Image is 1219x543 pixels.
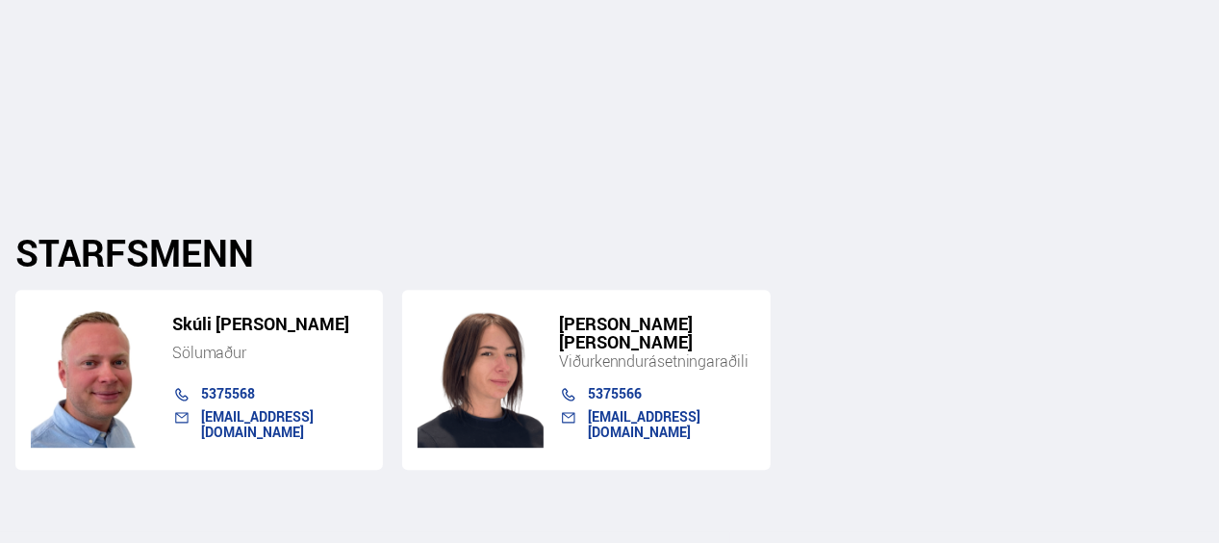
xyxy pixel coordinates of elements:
[172,343,368,362] div: Sölumaður
[15,231,1203,274] h2: STARFSMENN
[418,302,544,448] img: TiAwD7vhpwHUHg8j.png
[31,302,157,448] img: m7PZdWzYfFvz2vuk.png
[588,407,700,441] a: [EMAIL_ADDRESS][DOMAIN_NAME]
[588,384,642,402] a: 5375566
[201,407,314,441] a: [EMAIL_ADDRESS][DOMAIN_NAME]
[648,350,749,372] span: ásetningaraðili
[172,315,368,333] h5: Skúli [PERSON_NAME]
[559,315,754,351] h5: [PERSON_NAME] [PERSON_NAME]
[559,351,754,371] div: Viðurkenndur
[15,8,73,65] button: Opna LiveChat spjallviðmót
[201,384,255,402] a: 5375568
